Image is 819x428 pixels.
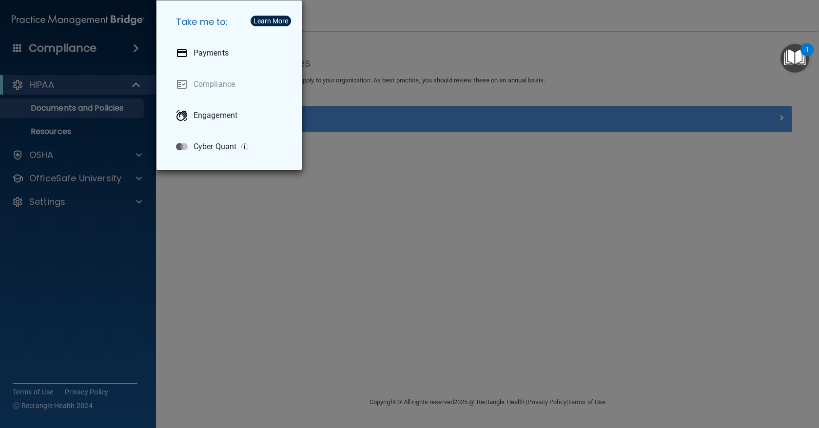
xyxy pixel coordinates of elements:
[168,133,294,160] a: Cyber Quant
[650,359,807,398] iframe: Drift Widget Chat Controller
[194,48,229,58] p: Payments
[805,50,809,62] div: 1
[194,142,236,152] p: Cyber Quant
[168,71,294,98] a: Compliance
[253,18,288,24] div: Learn More
[168,39,294,67] a: Payments
[251,16,291,26] button: Learn More
[194,111,237,120] p: Engagement
[780,44,809,73] button: Open Resource Center, 1 new notification
[168,8,294,36] h5: Take me to:
[168,102,294,129] a: Engagement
